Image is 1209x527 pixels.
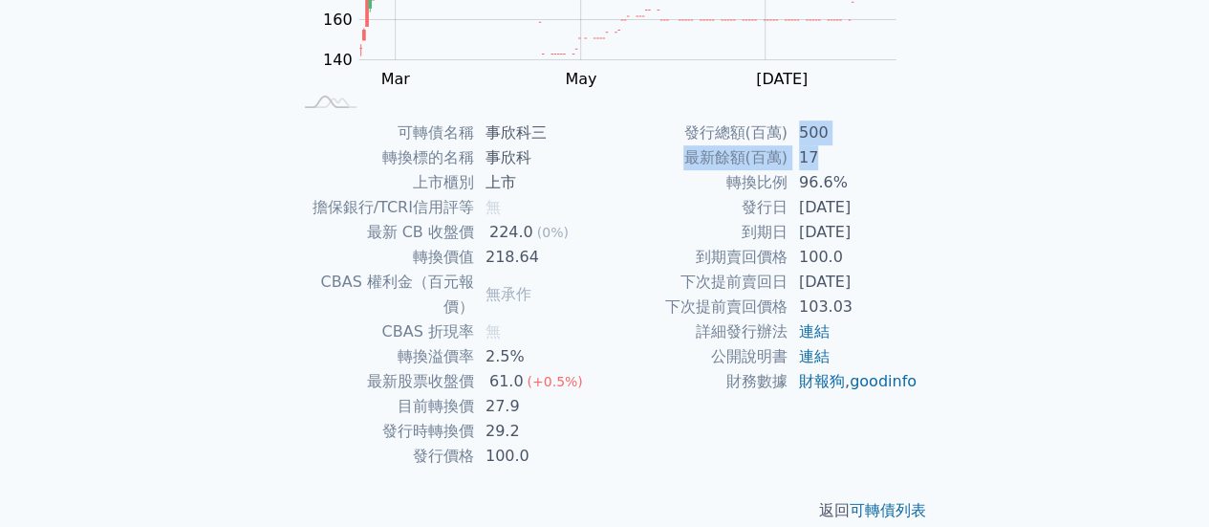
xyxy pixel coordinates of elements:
[788,369,918,394] td: ,
[291,369,474,394] td: 最新股票收盤價
[291,245,474,270] td: 轉換價值
[486,198,501,216] span: 無
[850,372,917,390] a: goodinfo
[291,444,474,469] td: 發行價格
[605,319,788,344] td: 詳細發行辦法
[788,220,918,245] td: [DATE]
[788,245,918,270] td: 100.0
[565,70,596,88] tspan: May
[323,51,353,69] tspan: 140
[486,322,501,340] span: 無
[799,322,830,340] a: 連結
[605,344,788,369] td: 公開說明書
[291,170,474,195] td: 上市櫃別
[605,170,788,195] td: 轉換比例
[291,145,474,170] td: 轉換標的名稱
[474,170,605,195] td: 上市
[799,372,845,390] a: 財報狗
[474,121,605,145] td: 事欣科三
[788,145,918,170] td: 17
[788,295,918,319] td: 103.03
[537,225,569,240] span: (0%)
[474,394,605,419] td: 27.9
[756,70,808,88] tspan: [DATE]
[799,347,830,365] a: 連結
[605,295,788,319] td: 下次提前賣回價格
[788,170,918,195] td: 96.6%
[474,444,605,469] td: 100.0
[474,344,605,369] td: 2.5%
[605,195,788,220] td: 發行日
[474,419,605,444] td: 29.2
[486,220,537,245] div: 224.0
[486,285,531,303] span: 無承作
[380,70,410,88] tspan: Mar
[788,270,918,295] td: [DATE]
[269,499,941,522] p: 返回
[291,220,474,245] td: 最新 CB 收盤價
[605,121,788,145] td: 發行總額(百萬)
[291,121,474,145] td: 可轉債名稱
[291,344,474,369] td: 轉換溢價率
[323,11,353,29] tspan: 160
[291,195,474,220] td: 擔保銀行/TCRI信用評等
[605,270,788,295] td: 下次提前賣回日
[605,369,788,394] td: 財務數據
[788,195,918,220] td: [DATE]
[1113,435,1209,527] div: 聊天小工具
[605,220,788,245] td: 到期日
[605,245,788,270] td: 到期賣回價格
[291,319,474,344] td: CBAS 折現率
[486,369,528,394] div: 61.0
[291,270,474,319] td: CBAS 權利金（百元報價）
[527,374,582,389] span: (+0.5%)
[474,145,605,170] td: 事欣科
[291,394,474,419] td: 目前轉換價
[850,501,926,519] a: 可轉債列表
[788,121,918,145] td: 500
[605,145,788,170] td: 最新餘額(百萬)
[474,245,605,270] td: 218.64
[291,419,474,444] td: 發行時轉換價
[1113,435,1209,527] iframe: Chat Widget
